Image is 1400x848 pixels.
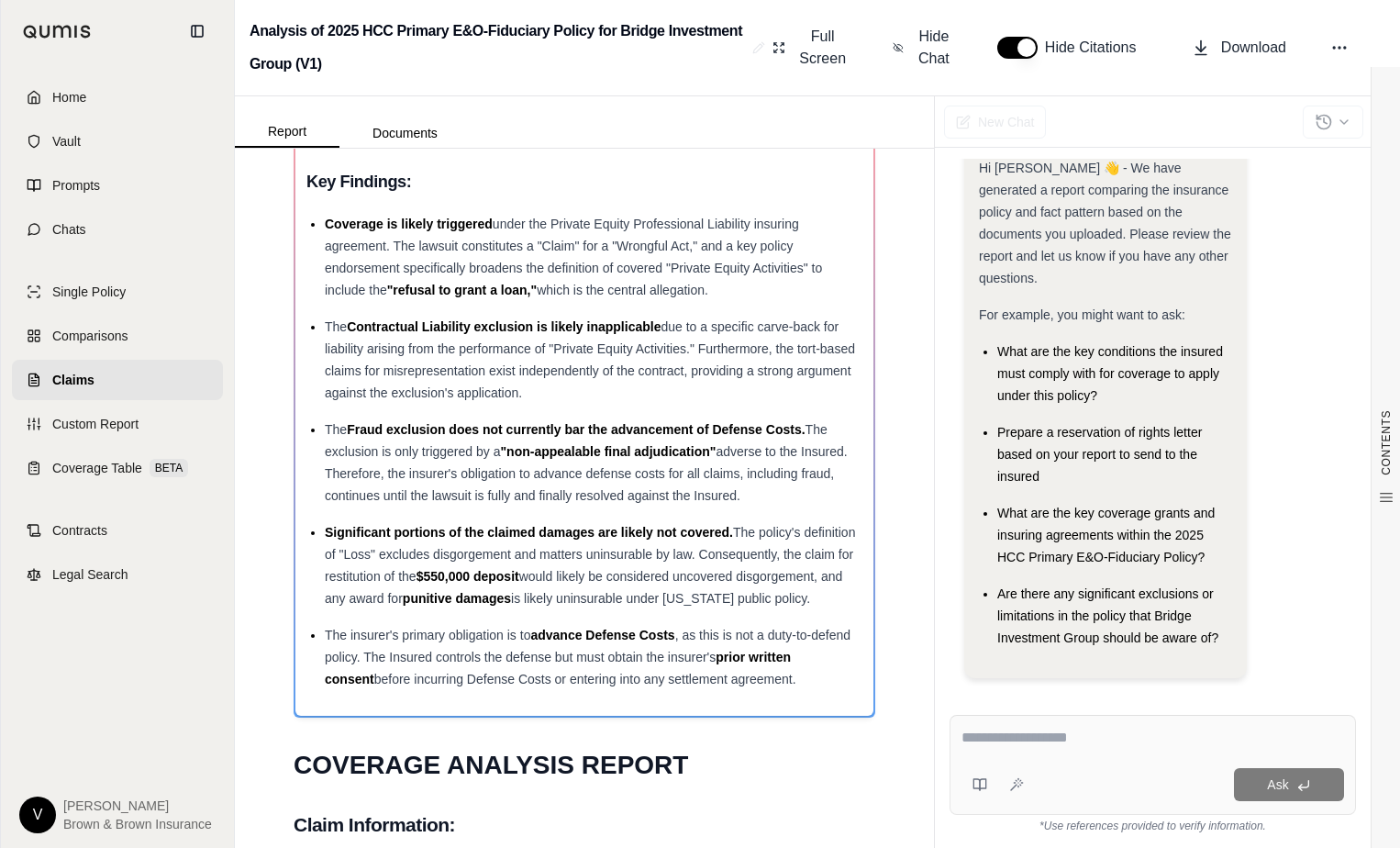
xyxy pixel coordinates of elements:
span: Download [1221,37,1286,59]
span: BETA [150,459,188,477]
a: Custom Report [12,404,223,444]
span: Prepare a reservation of rights letter based on your report to send to the insured [997,425,1202,484]
button: Collapse sidebar [183,17,212,46]
span: Chats [52,220,86,239]
button: Hide Chat [885,18,961,77]
span: Hide Citations [1045,37,1148,59]
span: Brown & Brown Insurance [63,815,212,833]
span: which is the central allegation. [537,283,708,297]
span: What are the key coverage grants and insuring agreements within the 2025 HCC Primary E&O-Fiduciar... [997,506,1215,564]
span: Fraud exclusion does not currently bar the advancement of Defense Costs. [347,422,805,437]
span: Legal Search [52,565,128,584]
a: Legal Search [12,554,223,595]
span: Home [52,88,86,106]
span: The [325,422,347,437]
h1: COVERAGE ANALYSIS REPORT [294,740,875,791]
a: Home [12,77,223,117]
span: Claims [52,371,94,389]
button: Ask [1234,768,1344,801]
span: $550,000 deposit [417,569,519,584]
a: Claims [12,360,223,400]
span: Hi [PERSON_NAME] 👋 - We have generated a report comparing the insurance policy and fact pattern b... [979,161,1231,285]
span: [PERSON_NAME] [63,797,212,815]
button: Documents [339,118,471,148]
span: "refusal to grant a loan," [387,283,537,297]
span: Hide Chat [915,26,953,70]
h2: Analysis of 2025 HCC Primary E&O-Fiduciary Policy for Bridge Investment Group (V1) [250,15,745,81]
span: Contracts [52,521,107,540]
span: The policy's definition of "Loss" excludes disgorgement and matters uninsurable by law. Consequen... [325,525,855,584]
h3: Key Findings: [306,165,862,198]
span: Single Policy [52,283,126,301]
button: Report [235,117,339,148]
span: The [325,319,347,334]
a: Single Policy [12,272,223,312]
div: V [19,797,56,833]
a: Contracts [12,510,223,551]
img: Qumis Logo [23,25,92,39]
div: *Use references provided to verify information. [950,815,1356,833]
span: advance Defense Costs [530,628,674,642]
span: Coverage is likely triggered [325,217,493,231]
a: Prompts [12,165,223,206]
span: before incurring Defense Costs or entering into any settlement agreement. [374,672,796,686]
span: For example, you might want to ask: [979,307,1185,322]
span: adverse to the Insured. Therefore, the insurer's obligation to advance defense costs for all clai... [325,444,848,503]
span: Coverage Table [52,459,142,477]
span: under the Private Equity Professional Liability insuring agreement. The lawsuit constitutes a "Cl... [325,217,822,297]
span: The insurer's primary obligation is to [325,628,530,642]
span: is likely uninsurable under [US_STATE] public policy. [511,591,810,606]
h2: Claim Information: [294,806,875,844]
button: Full Screen [765,18,856,77]
span: punitive damages [403,591,511,606]
span: Full Screen [796,26,849,70]
span: Vault [52,132,81,151]
span: Are there any significant exclusions or limitations in the policy that Bridge Investment Group sh... [997,586,1218,645]
span: Contractual Liability exclusion is likely inapplicable [347,319,661,334]
span: Custom Report [52,415,139,433]
a: Comparisons [12,316,223,356]
span: Ask [1267,777,1288,792]
span: "non-appealable final adjudication" [500,444,716,459]
span: Significant portions of the claimed damages are likely not covered. [325,525,733,540]
button: Download [1184,29,1294,66]
a: Vault [12,121,223,162]
a: Coverage TableBETA [12,448,223,488]
a: Chats [12,209,223,250]
span: The exclusion is only triggered by a [325,422,828,459]
span: CONTENTS [1379,410,1394,475]
span: What are the key conditions the insured must comply with for coverage to apply under this policy? [997,344,1223,403]
span: Comparisons [52,327,128,345]
span: would likely be considered uncovered disgorgement, and any award for [325,569,842,606]
span: Prompts [52,176,100,195]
